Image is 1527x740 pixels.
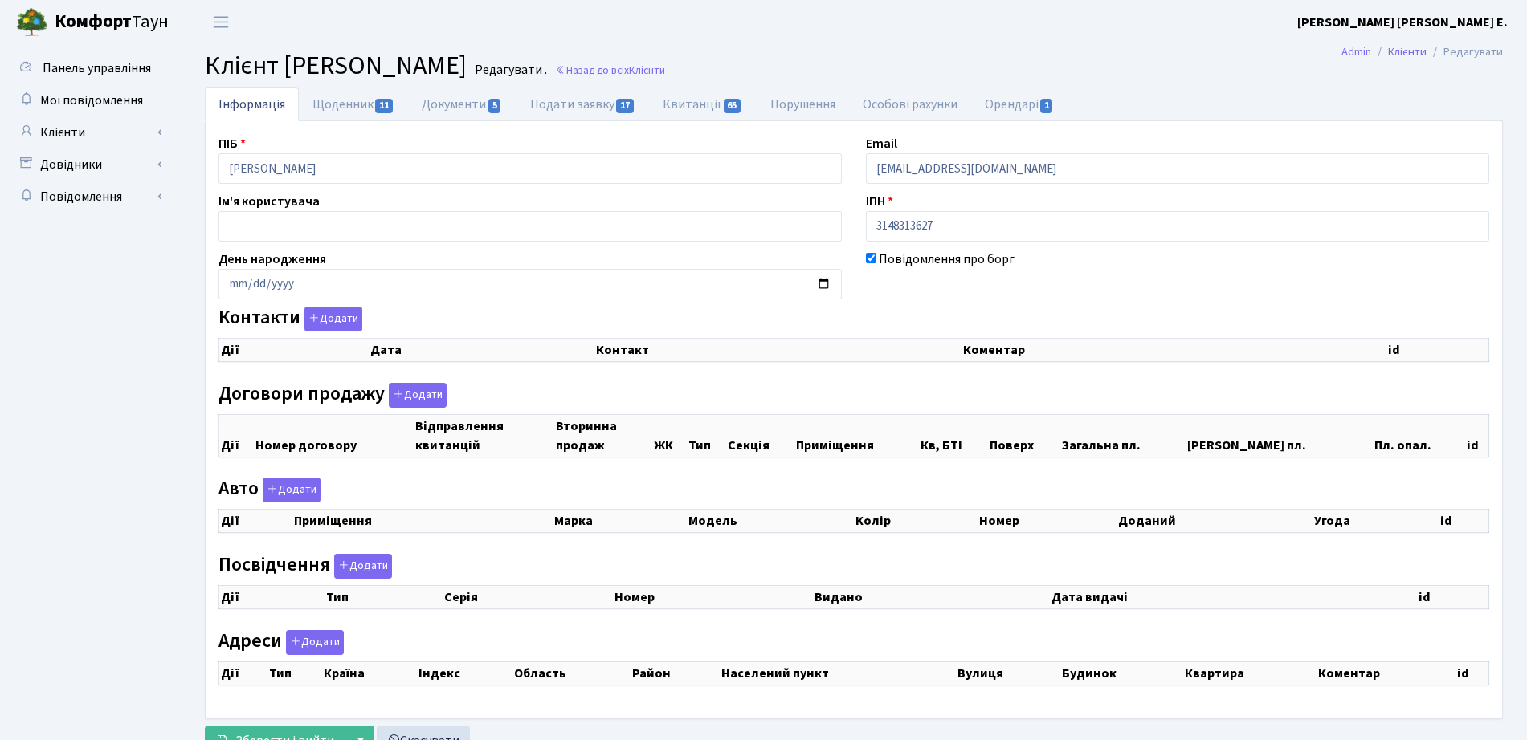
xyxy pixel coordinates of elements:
a: Додати [282,627,344,655]
label: Email [866,134,897,153]
span: Таун [55,9,169,36]
li: Редагувати [1427,43,1503,61]
span: 65 [724,99,741,113]
label: Адреси [218,630,344,655]
small: Редагувати . [472,63,547,78]
th: Коментар [962,339,1386,362]
th: Вторинна продаж [554,414,652,457]
th: Дії [219,661,268,685]
th: Тип [687,414,726,457]
a: Клієнти [8,116,169,148]
label: Договори продажу [218,383,447,408]
th: Квартира [1183,661,1317,685]
button: Адреси [286,630,344,655]
a: Admin [1341,43,1371,60]
a: Додати [385,380,447,408]
th: Вулиця [956,661,1060,685]
span: Мої повідомлення [40,91,143,109]
a: Назад до всіхКлієнти [555,63,665,78]
th: Секція [726,414,795,457]
th: Дії [219,510,292,533]
span: 5 [488,99,501,113]
th: Контакт [594,339,962,362]
th: Колір [854,510,978,533]
nav: breadcrumb [1317,35,1527,69]
th: Тип [325,585,443,608]
th: Дата [369,339,594,362]
button: Контакти [304,307,362,331]
th: Коментар [1317,661,1456,685]
label: Повідомлення про борг [879,250,1015,269]
a: Документи [408,87,516,121]
th: Доданий [1117,510,1313,533]
th: Індекс [417,661,512,685]
th: Дії [219,585,325,608]
th: id [1417,585,1489,608]
th: Модель [687,510,854,533]
th: Будинок [1060,661,1183,685]
label: Контакти [218,307,362,331]
th: [PERSON_NAME] пл. [1186,414,1373,457]
a: [PERSON_NAME] [PERSON_NAME] Е. [1297,13,1508,32]
span: Клієнт [PERSON_NAME] [205,47,467,84]
a: Інформація [205,87,299,121]
th: Населений пункт [720,661,956,685]
label: ІПН [866,192,893,211]
th: Приміщення [292,510,553,533]
a: Мої повідомлення [8,84,169,116]
b: [PERSON_NAME] [PERSON_NAME] Е. [1297,14,1508,31]
label: Авто [218,478,321,502]
a: Орендарі [971,87,1068,121]
img: logo.png [16,6,48,39]
button: Договори продажу [389,383,447,408]
th: Дата видачі [1050,585,1416,608]
th: id [1456,661,1489,685]
th: Область [512,661,631,685]
th: Район [631,661,720,685]
span: Клієнти [629,63,665,78]
a: Подати заявку [516,87,649,121]
label: Посвідчення [218,554,392,579]
button: Посвідчення [334,554,392,579]
th: id [1386,339,1488,362]
th: Відправлення квитанцій [414,414,553,457]
th: Пл. опал. [1373,414,1465,457]
a: Щоденник [299,87,408,121]
th: Загальна пл. [1060,414,1186,457]
th: Номер [978,510,1117,533]
th: Кв, БТІ [919,414,988,457]
label: Ім'я користувача [218,192,320,211]
label: День народження [218,250,326,269]
th: ЖК [652,414,687,457]
th: Серія [443,585,613,608]
th: Дії [219,339,369,362]
th: Видано [813,585,1050,608]
a: Особові рахунки [849,87,971,121]
th: Номер [613,585,813,608]
span: 11 [375,99,393,113]
th: Марка [553,510,687,533]
th: Номер договору [254,414,414,457]
a: Панель управління [8,52,169,84]
a: Клієнти [1388,43,1427,60]
a: Порушення [757,87,849,121]
a: Додати [300,304,362,332]
a: Додати [330,551,392,579]
label: ПІБ [218,134,246,153]
th: Тип [267,661,322,685]
a: Квитанції [649,87,756,121]
button: Авто [263,478,321,502]
th: Угода [1313,510,1439,533]
span: Панель управління [43,59,151,77]
span: 1 [1040,99,1053,113]
th: id [1465,414,1489,457]
b: Комфорт [55,9,132,35]
span: 17 [616,99,634,113]
button: Переключити навігацію [201,9,241,35]
a: Повідомлення [8,181,169,213]
th: Дії [219,414,255,457]
th: Приміщення [794,414,919,457]
a: Довідники [8,148,169,181]
a: Додати [259,475,321,503]
th: id [1439,510,1489,533]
